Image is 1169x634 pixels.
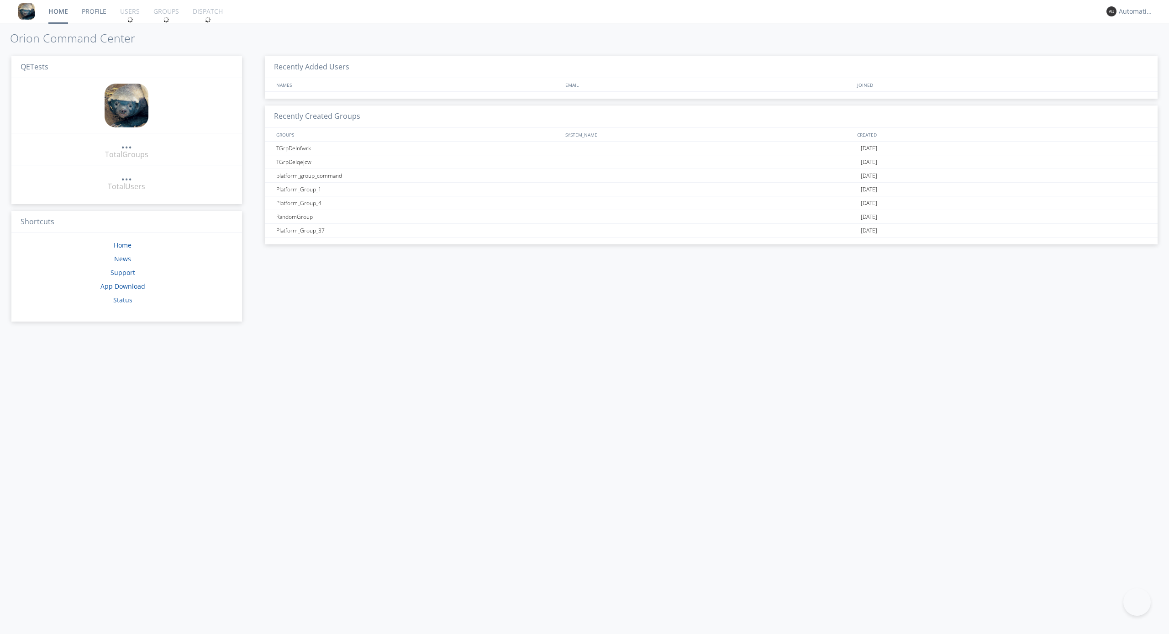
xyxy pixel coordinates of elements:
[18,3,35,20] img: 8ff700cf5bab4eb8a436322861af2272
[11,211,242,233] h3: Shortcuts
[265,142,1158,155] a: TGrpDelnfwrk[DATE]
[265,155,1158,169] a: TGrpDelqejcw[DATE]
[861,224,877,238] span: [DATE]
[855,128,1148,141] div: CREATED
[100,282,145,291] a: App Download
[121,139,132,149] a: ...
[274,196,564,210] div: Platform_Group_4
[274,78,561,91] div: NAMES
[861,155,877,169] span: [DATE]
[563,128,855,141] div: SYSTEM_NAME
[114,254,131,263] a: News
[121,139,132,148] div: ...
[121,171,132,180] div: ...
[114,241,132,249] a: Home
[265,210,1158,224] a: RandomGroup[DATE]
[274,183,564,196] div: Platform_Group_1
[861,196,877,210] span: [DATE]
[274,169,564,182] div: platform_group_command
[265,224,1158,238] a: Platform_Group_37[DATE]
[113,296,132,304] a: Status
[861,142,877,155] span: [DATE]
[1119,7,1153,16] div: Automation+0004
[105,84,148,127] img: 8ff700cf5bab4eb8a436322861af2272
[21,62,48,72] span: QETests
[105,149,148,160] div: Total Groups
[1123,588,1151,616] iframe: Toggle Customer Support
[108,181,145,192] div: Total Users
[111,268,135,277] a: Support
[274,128,561,141] div: GROUPS
[163,16,169,23] img: spin.svg
[265,56,1158,79] h3: Recently Added Users
[861,183,877,196] span: [DATE]
[563,78,855,91] div: EMAIL
[274,210,564,223] div: RandomGroup
[274,142,564,155] div: TGrpDelnfwrk
[861,169,877,183] span: [DATE]
[265,196,1158,210] a: Platform_Group_4[DATE]
[855,78,1148,91] div: JOINED
[274,155,564,169] div: TGrpDelqejcw
[127,16,133,23] img: spin.svg
[205,16,211,23] img: spin.svg
[265,106,1158,128] h3: Recently Created Groups
[861,210,877,224] span: [DATE]
[274,224,564,237] div: Platform_Group_37
[121,171,132,181] a: ...
[1106,6,1116,16] img: 373638.png
[265,183,1158,196] a: Platform_Group_1[DATE]
[265,169,1158,183] a: platform_group_command[DATE]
